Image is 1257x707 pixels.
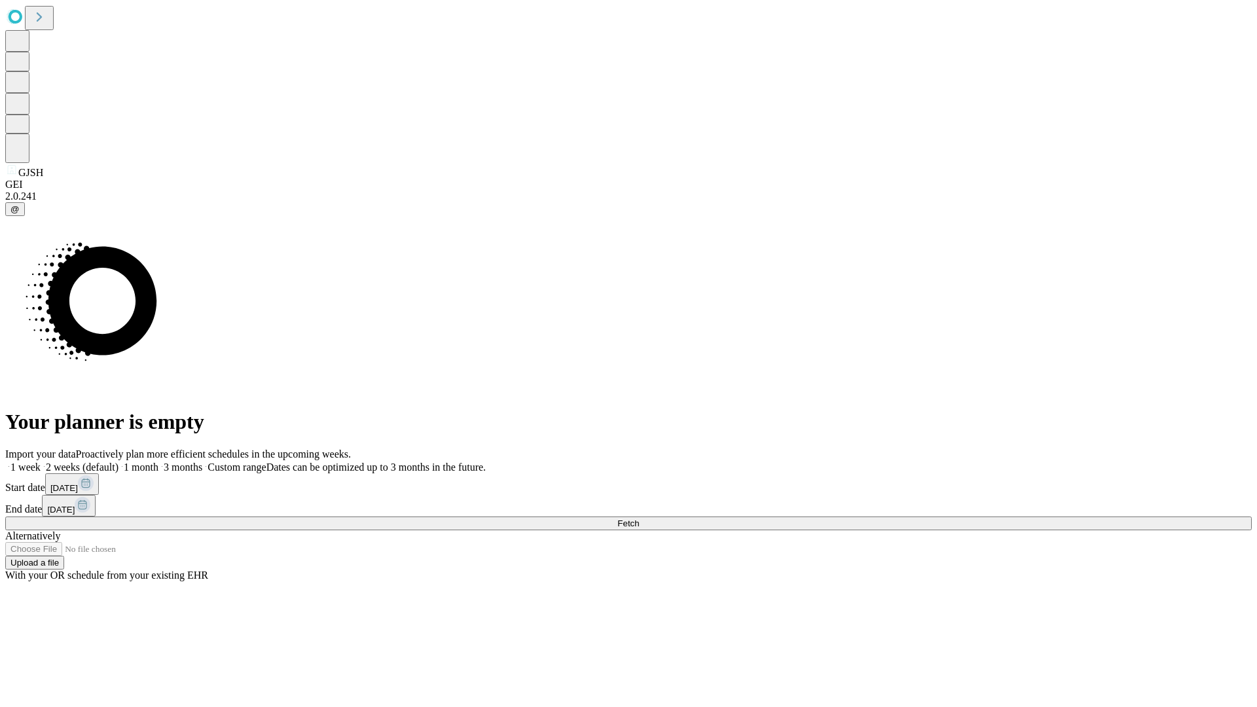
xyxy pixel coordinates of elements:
span: [DATE] [50,483,78,493]
div: 2.0.241 [5,190,1252,202]
span: [DATE] [47,505,75,515]
span: 1 week [10,462,41,473]
span: 2 weeks (default) [46,462,118,473]
button: Upload a file [5,556,64,570]
span: Proactively plan more efficient schedules in the upcoming weeks. [76,448,351,460]
span: 3 months [164,462,202,473]
button: @ [5,202,25,216]
div: GEI [5,179,1252,190]
div: End date [5,495,1252,517]
span: With your OR schedule from your existing EHR [5,570,208,581]
span: GJSH [18,167,43,178]
span: Import your data [5,448,76,460]
h1: Your planner is empty [5,410,1252,434]
button: Fetch [5,517,1252,530]
button: [DATE] [42,495,96,517]
button: [DATE] [45,473,99,495]
span: 1 month [124,462,158,473]
span: Alternatively [5,530,60,541]
span: @ [10,204,20,214]
span: Dates can be optimized up to 3 months in the future. [266,462,486,473]
span: Custom range [208,462,266,473]
div: Start date [5,473,1252,495]
span: Fetch [617,518,639,528]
